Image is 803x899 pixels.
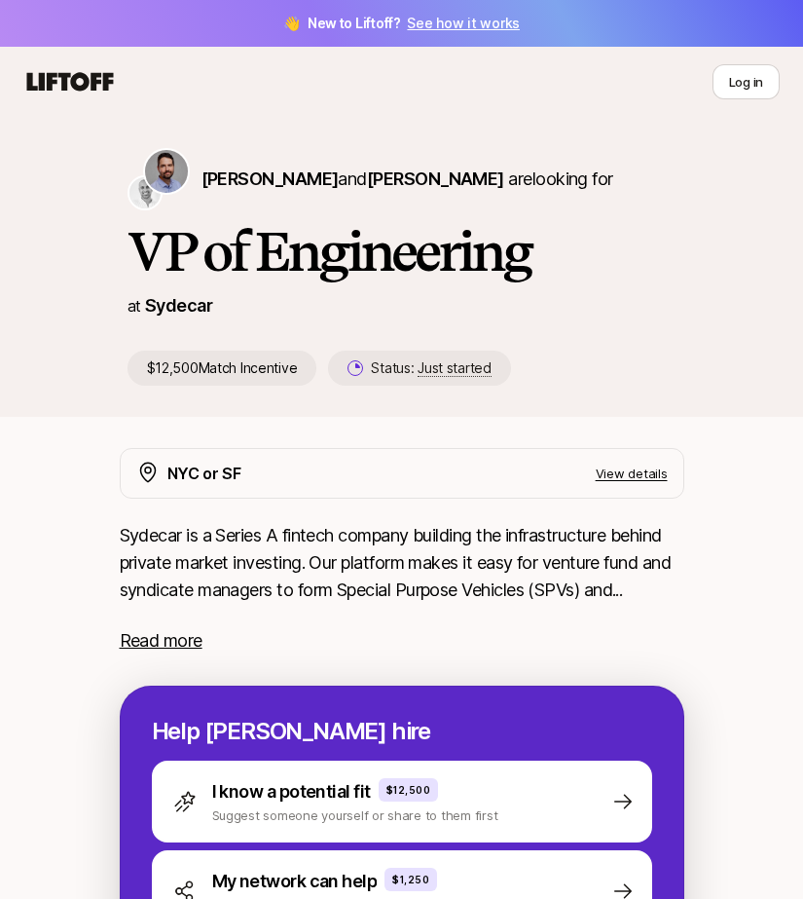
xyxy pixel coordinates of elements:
[120,630,202,651] span: Read more
[201,166,613,193] p: are looking for
[152,718,652,745] p: Help [PERSON_NAME] hire
[418,359,492,377] span: Just started
[120,522,684,604] p: Sydecar is a Series A fintech company building the infrastructure behind private market investing...
[212,778,371,805] p: I know a potential fit
[371,356,491,380] p: Status:
[407,15,520,31] a: See how it works
[212,805,498,825] p: Suggest someone yourself or share to them first
[129,177,161,208] img: Nik Talreja
[283,12,520,35] span: 👋 New to Liftoff?
[145,150,188,193] img: Adam Hill
[212,868,378,895] p: My network can help
[338,169,503,189] span: and
[712,64,780,99] button: Log in
[128,351,317,386] p: $12,500 Match Incentive
[128,222,676,281] h1: VP of Engineering
[596,464,668,483] p: View details
[167,461,241,486] p: NYC or SF
[367,169,504,189] span: [PERSON_NAME]
[392,872,429,887] p: $1,250
[145,295,212,316] a: Sydecar
[386,782,431,798] p: $12,500
[201,169,339,189] span: [PERSON_NAME]
[128,293,141,318] p: at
